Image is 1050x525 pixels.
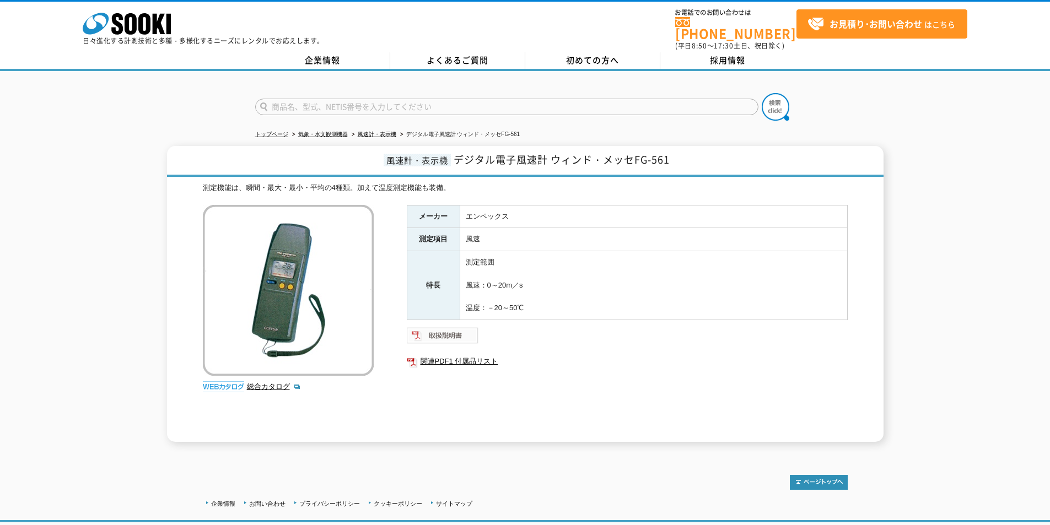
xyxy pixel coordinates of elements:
[390,52,525,69] a: よくあるご質問
[203,182,848,194] div: 測定機能は、瞬間・最大・最小・平均の4種類。加えて温度測定機能も装備。
[407,251,460,320] th: 特長
[407,354,848,369] a: 関連PDF1 付属品リスト
[660,52,795,69] a: 採用情報
[830,17,922,30] strong: お見積り･お問い合わせ
[255,52,390,69] a: 企業情報
[211,500,235,507] a: 企業情報
[692,41,707,51] span: 8:50
[407,228,460,251] th: 測定項目
[407,205,460,228] th: メーカー
[436,500,472,507] a: サイトマップ
[407,334,479,342] a: 取扱説明書
[358,131,396,137] a: 風速計・表示機
[247,382,301,391] a: 総合カタログ
[384,154,451,166] span: 風速計・表示機
[762,93,789,121] img: btn_search.png
[298,131,348,137] a: 気象・水文観測機器
[398,129,520,140] li: デジタル電子風速計 ウィンド・メッセFG-561
[407,327,479,344] img: 取扱説明書
[675,9,796,16] span: お電話でのお問い合わせは
[454,152,670,167] span: デジタル電子風速計 ウィンド・メッセFG-561
[675,41,784,51] span: (平日 ～ 土日、祝日除く)
[299,500,360,507] a: プライバシーポリシー
[460,228,847,251] td: 風速
[83,37,324,44] p: 日々進化する計測技術と多種・多様化するニーズにレンタルでお応えします。
[460,251,847,320] td: 測定範囲 風速：0～20m／s 温度：－20～50℃
[203,381,244,392] img: webカタログ
[203,205,374,376] img: デジタル電子風速計 ウィンド・メッセFG-561
[790,475,848,490] img: トップページへ
[675,17,796,40] a: [PHONE_NUMBER]
[566,54,619,66] span: 初めての方へ
[249,500,286,507] a: お問い合わせ
[255,131,288,137] a: トップページ
[807,16,955,33] span: はこちら
[525,52,660,69] a: 初めての方へ
[255,99,758,115] input: 商品名、型式、NETIS番号を入力してください
[374,500,422,507] a: クッキーポリシー
[796,9,967,39] a: お見積り･お問い合わせはこちら
[460,205,847,228] td: エンペックス
[714,41,734,51] span: 17:30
